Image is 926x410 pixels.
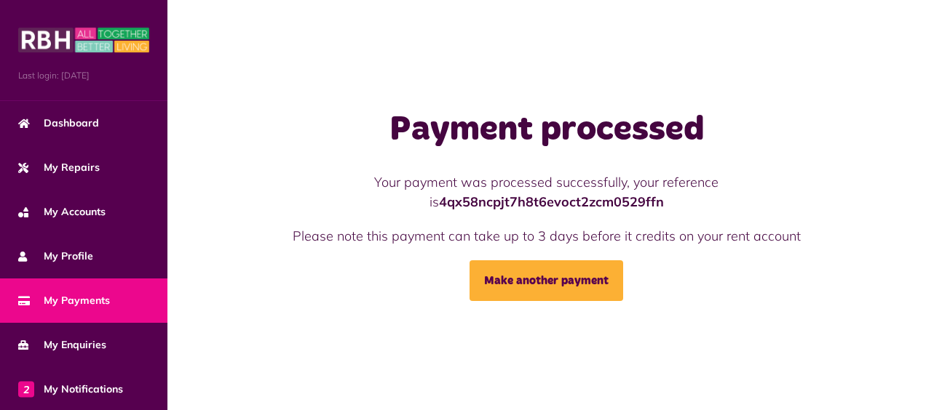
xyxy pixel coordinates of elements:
[290,226,804,246] p: Please note this payment can take up to 3 days before it credits on your rent account
[18,204,106,220] span: My Accounts
[18,25,149,55] img: MyRBH
[439,193,664,210] strong: 4qx58ncpjt7h8t6evoct2zcm0529ffn
[18,160,100,175] span: My Repairs
[18,249,93,264] span: My Profile
[18,381,34,397] span: 2
[18,69,149,82] span: Last login: [DATE]
[18,337,106,353] span: My Enquiries
[470,260,623,301] a: Make another payment
[290,172,804,212] p: Your payment was processed successfully, your reference is
[18,382,123,397] span: My Notifications
[18,116,99,131] span: Dashboard
[18,293,110,308] span: My Payments
[290,109,804,151] h1: Payment processed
